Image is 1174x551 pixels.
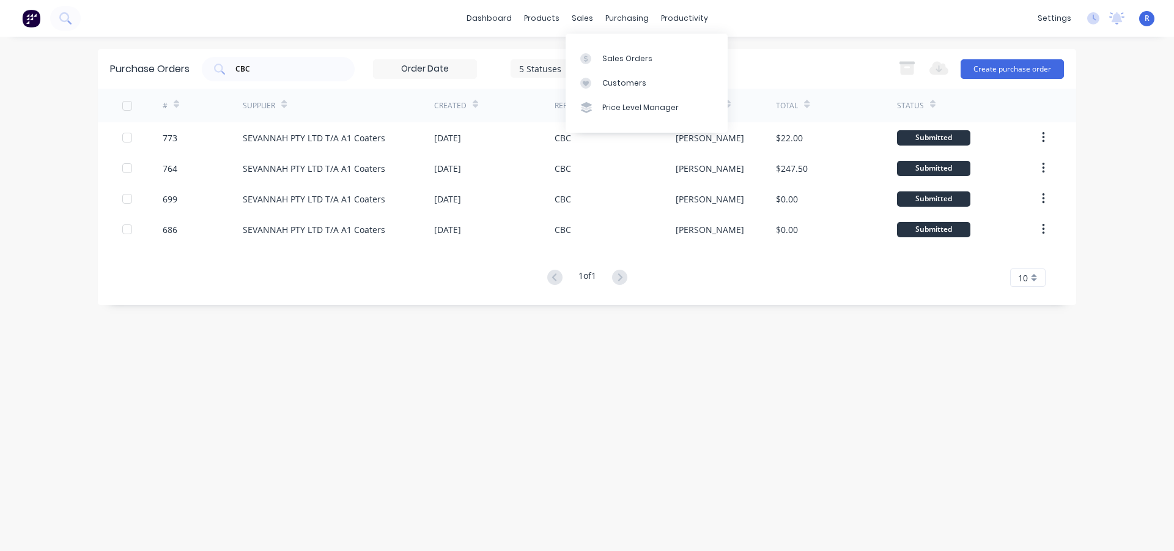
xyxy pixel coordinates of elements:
[243,162,385,175] div: SEVANNAH PTY LTD T/A A1 Coaters
[776,193,798,205] div: $0.00
[776,131,803,144] div: $22.00
[519,62,607,75] div: 5 Statuses
[22,9,40,28] img: Factory
[555,100,594,111] div: Reference
[897,100,924,111] div: Status
[776,162,808,175] div: $247.50
[1018,272,1028,284] span: 10
[1145,13,1150,24] span: R
[163,100,168,111] div: #
[602,78,646,89] div: Customers
[163,162,177,175] div: 764
[555,162,571,175] div: CBC
[243,100,275,111] div: Supplier
[555,223,571,236] div: CBC
[434,193,461,205] div: [DATE]
[602,102,679,113] div: Price Level Manager
[897,130,970,146] div: Submitted
[243,223,385,236] div: SEVANNAH PTY LTD T/A A1 Coaters
[566,71,728,95] a: Customers
[676,223,744,236] div: [PERSON_NAME]
[374,60,476,78] input: Order Date
[234,63,336,75] input: Search purchase orders...
[460,9,518,28] a: dashboard
[676,131,744,144] div: [PERSON_NAME]
[434,223,461,236] div: [DATE]
[434,100,467,111] div: Created
[897,191,970,207] div: Submitted
[243,193,385,205] div: SEVANNAH PTY LTD T/A A1 Coaters
[110,62,190,76] div: Purchase Orders
[555,193,571,205] div: CBC
[566,46,728,70] a: Sales Orders
[897,161,970,176] div: Submitted
[555,131,571,144] div: CBC
[676,193,744,205] div: [PERSON_NAME]
[655,9,714,28] div: productivity
[1032,9,1077,28] div: settings
[776,100,798,111] div: Total
[566,9,599,28] div: sales
[566,95,728,120] a: Price Level Manager
[518,9,566,28] div: products
[776,223,798,236] div: $0.00
[578,269,596,287] div: 1 of 1
[676,162,744,175] div: [PERSON_NAME]
[599,9,655,28] div: purchasing
[602,53,652,64] div: Sales Orders
[243,131,385,144] div: SEVANNAH PTY LTD T/A A1 Coaters
[897,222,970,237] div: Submitted
[434,131,461,144] div: [DATE]
[961,59,1064,79] button: Create purchase order
[163,223,177,236] div: 686
[163,131,177,144] div: 773
[163,193,177,205] div: 699
[434,162,461,175] div: [DATE]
